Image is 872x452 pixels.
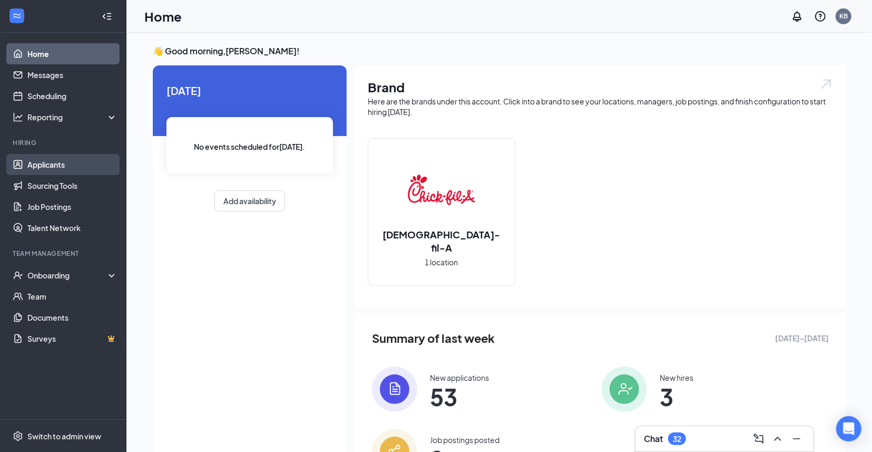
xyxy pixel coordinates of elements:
img: icon [372,367,417,412]
a: Scheduling [27,85,117,107]
div: Switch to admin view [27,431,101,441]
a: Sourcing Tools [27,175,117,196]
a: Home [27,43,117,64]
svg: Analysis [13,112,23,122]
svg: WorkstreamLogo [12,11,22,21]
img: Chick-fil-A [408,156,475,224]
a: SurveysCrown [27,328,117,349]
a: Documents [27,307,117,328]
div: New hires [660,372,693,383]
span: 3 [660,387,693,406]
button: Add availability [214,190,285,211]
span: Summary of last week [372,329,495,348]
div: Here are the brands under this account. Click into a brand to see your locations, managers, job p... [368,96,833,117]
h2: [DEMOGRAPHIC_DATA]-fil-A [368,228,515,254]
span: 1 location [425,256,458,268]
svg: QuestionInfo [814,10,827,23]
div: 32 [673,435,681,444]
a: Messages [27,64,117,85]
svg: Notifications [791,10,804,23]
span: No events scheduled for [DATE] . [194,141,306,152]
a: Applicants [27,154,117,175]
h3: 👋 Good morning, [PERSON_NAME] ! [153,45,846,57]
button: ComposeMessage [750,430,767,447]
button: Minimize [788,430,805,447]
h3: Chat [644,433,663,445]
div: KB [839,12,848,21]
svg: Settings [13,431,23,441]
span: [DATE] - [DATE] [775,332,829,344]
svg: Minimize [790,432,803,445]
a: Job Postings [27,196,117,217]
a: Team [27,286,117,307]
h1: Home [144,7,182,25]
svg: ChevronUp [771,432,784,445]
div: Hiring [13,138,115,147]
img: open.6027fd2a22e1237b5b06.svg [819,78,833,90]
div: New applications [430,372,489,383]
div: Open Intercom Messenger [836,416,861,441]
span: [DATE] [166,82,333,99]
div: Reporting [27,112,118,122]
div: Team Management [13,249,115,258]
h1: Brand [368,78,833,96]
svg: Collapse [102,11,112,22]
span: 53 [430,387,489,406]
svg: ComposeMessage [752,432,765,445]
div: Onboarding [27,270,109,281]
button: ChevronUp [769,430,786,447]
svg: UserCheck [13,270,23,281]
div: Job postings posted [430,435,499,445]
a: Talent Network [27,217,117,238]
img: icon [602,367,647,412]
